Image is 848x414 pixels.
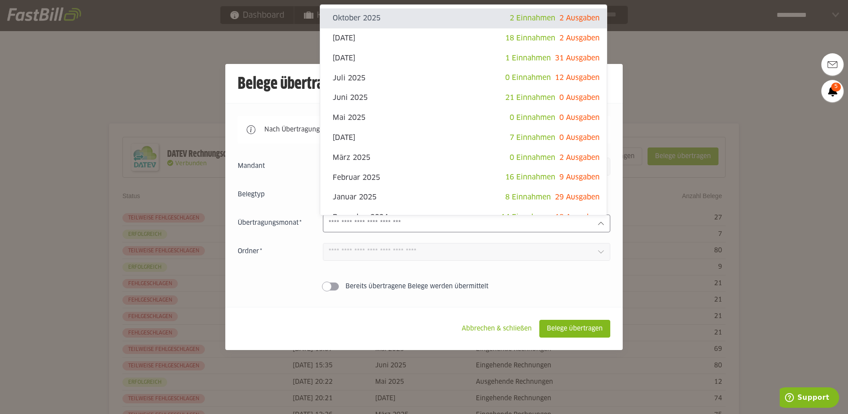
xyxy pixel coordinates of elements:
sl-button: Abbrechen & schließen [454,320,539,338]
span: 2 Ausgaben [559,15,600,22]
sl-option: Dezember 2024 [320,207,607,227]
span: 1 Einnahmen [505,55,551,62]
span: 0 Einnahmen [510,154,555,161]
span: 0 Einnahmen [510,114,555,121]
iframe: Öffnet ein Widget, in dem Sie weitere Informationen finden [780,387,839,410]
sl-switch: Bereits übertragene Belege werden übermittelt [238,282,610,291]
span: 18 Einnahmen [505,35,555,42]
span: 12 Ausgaben [555,74,600,81]
span: 16 Einnahmen [505,174,555,181]
span: 2 Ausgaben [559,35,600,42]
sl-option: Mai 2025 [320,108,607,128]
span: 0 Ausgaben [559,134,600,141]
span: 9 Ausgaben [559,174,600,181]
span: 8 Einnahmen [505,194,551,201]
span: 0 Ausgaben [559,94,600,101]
sl-option: März 2025 [320,148,607,168]
span: 5 [831,83,841,92]
span: 0 Ausgaben [559,114,600,121]
sl-option: Juli 2025 [320,68,607,88]
span: 18 Ausgaben [555,214,600,221]
sl-option: Juni 2025 [320,88,607,108]
span: 31 Ausgaben [555,55,600,62]
sl-option: [DATE] [320,28,607,48]
sl-option: Februar 2025 [320,167,607,187]
span: 2 Ausgaben [559,154,600,161]
sl-option: [DATE] [320,128,607,148]
span: 29 Ausgaben [555,194,600,201]
sl-button: Belege übertragen [539,320,610,338]
a: 5 [821,80,844,102]
span: 14 Einnahmen [501,214,551,221]
span: 7 Einnahmen [510,134,555,141]
sl-option: [DATE] [320,48,607,68]
span: 21 Einnahmen [505,94,555,101]
sl-option: Januar 2025 [320,187,607,207]
span: 2 Einnahmen [510,15,555,22]
sl-option: Oktober 2025 [320,8,607,28]
span: 0 Einnahmen [505,74,551,81]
